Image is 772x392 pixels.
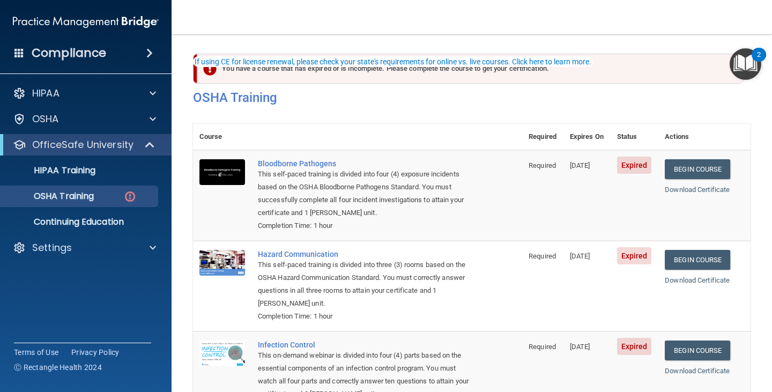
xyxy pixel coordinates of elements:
span: Required [529,161,556,169]
th: Actions [658,124,751,150]
a: Download Certificate [665,276,730,284]
div: This self-paced training is divided into four (4) exposure incidents based on the OSHA Bloodborne... [258,168,469,219]
div: If using CE for license renewal, please check your state's requirements for online vs. live cours... [195,58,591,65]
a: Bloodborne Pathogens [258,159,469,168]
th: Course [193,124,251,150]
iframe: Drift Widget Chat Controller [587,321,759,364]
span: Expired [617,157,652,174]
span: Ⓒ Rectangle Health 2024 [14,362,102,373]
p: HIPAA Training [7,165,95,176]
div: This self-paced training is divided into three (3) rooms based on the OSHA Hazard Communication S... [258,258,469,310]
a: HIPAA [13,87,156,100]
span: Required [529,343,556,351]
div: Completion Time: 1 hour [258,310,469,323]
img: danger-circle.6113f641.png [123,190,137,203]
p: HIPAA [32,87,60,100]
h4: OSHA Training [193,90,751,105]
a: Settings [13,241,156,254]
span: [DATE] [570,252,590,260]
a: Begin Course [665,250,730,270]
p: OSHA Training [7,191,94,202]
span: [DATE] [570,161,590,169]
th: Expires On [563,124,611,150]
p: OfficeSafe University [32,138,133,151]
a: Hazard Communication [258,250,469,258]
p: OSHA [32,113,59,125]
p: Settings [32,241,72,254]
span: Expired [617,247,652,264]
th: Status [611,124,659,150]
a: OSHA [13,113,156,125]
button: Open Resource Center, 2 new notifications [730,48,761,80]
a: Begin Course [665,159,730,179]
a: Privacy Policy [71,347,120,358]
a: Download Certificate [665,367,730,375]
img: PMB logo [13,11,159,33]
div: Completion Time: 1 hour [258,219,469,232]
a: Terms of Use [14,347,58,358]
p: Continuing Education [7,217,153,227]
a: Infection Control [258,341,469,349]
th: Required [522,124,563,150]
h4: Compliance [32,46,106,61]
button: If using CE for license renewal, please check your state's requirements for online vs. live cours... [193,56,593,67]
div: You have a course that has expired or is incomplete. Please complete the course to get your certi... [197,54,744,84]
span: [DATE] [570,343,590,351]
span: Required [529,252,556,260]
a: Download Certificate [665,186,730,194]
div: 2 [757,55,761,69]
img: exclamation-circle-solid-danger.72ef9ffc.png [203,62,217,76]
a: OfficeSafe University [13,138,155,151]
